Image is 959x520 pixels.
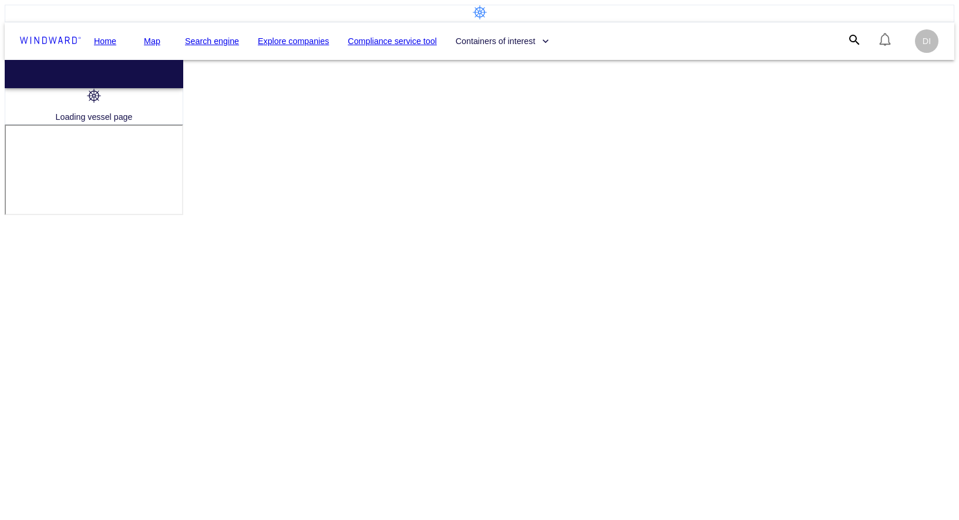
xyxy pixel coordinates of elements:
span: Containers of interest [456,34,550,49]
a: Compliance service tool [348,34,436,49]
a: Home [94,34,116,49]
button: Containers of interest [451,31,554,52]
button: Compliance service tool [343,31,441,52]
span: DI [923,36,931,46]
button: Explore companies [253,31,334,52]
a: Explore companies [258,34,329,49]
div: Notification center [878,32,892,50]
a: Map [144,34,160,49]
p: Loading vessel page [56,110,133,124]
button: DI [913,28,940,55]
a: Search engine [185,34,239,49]
button: Map [133,31,171,52]
button: Search engine [180,31,244,52]
button: Home [86,31,124,52]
